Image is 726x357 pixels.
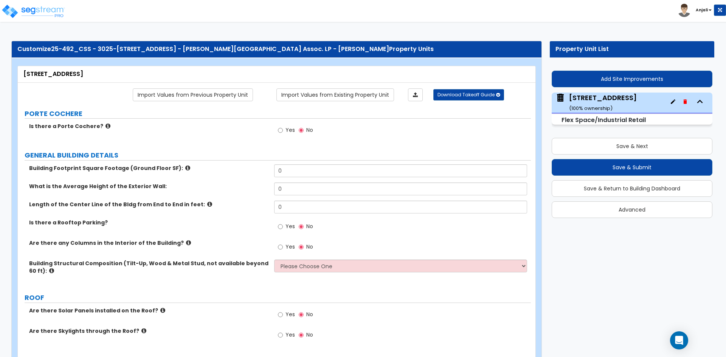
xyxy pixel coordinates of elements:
span: Yes [285,331,295,338]
input: No [299,223,304,231]
img: avatar.png [678,4,691,17]
span: Yes [285,311,295,318]
b: Anjali [696,7,708,13]
small: ( 100 % ownership) [569,105,613,112]
span: No [306,331,313,338]
input: No [299,331,304,339]
span: Yes [285,223,295,230]
button: Save & Submit [552,159,712,176]
a: Import the dynamic attribute values from previous properties. [133,88,253,101]
span: 3025-3095 Independence Drive Livermore, CA [555,93,637,112]
span: Yes [285,243,295,250]
span: No [306,243,313,250]
label: Building Structural Composition (Tilt-Up, Wood & Metal Stud, not available beyond 60 ft): [29,260,268,275]
i: click for more info! [49,268,54,274]
a: Import the dynamic attributes value through Excel sheet [408,88,423,101]
label: Are there Solar Panels installed on the Roof? [29,307,268,314]
button: Save & Return to Building Dashboard [552,180,712,197]
input: Yes [278,331,283,339]
span: No [306,126,313,134]
input: Yes [278,223,283,231]
input: Yes [278,243,283,251]
input: No [299,311,304,319]
button: Add Site Improvements [552,71,712,87]
label: Is there a Porte Cochere? [29,122,268,130]
label: PORTE COCHERE [25,109,531,119]
div: [STREET_ADDRESS] [23,70,530,79]
label: What is the Average Height of the Exterior Wall: [29,182,268,190]
label: Are there any Columns in the Interior of the Building? [29,239,268,247]
button: Save & Next [552,138,712,155]
i: click for more info! [160,308,165,313]
input: No [299,126,304,134]
input: Yes [278,311,283,319]
button: Download Takeoff Guide [433,89,504,100]
div: [STREET_ADDRESS] [569,93,637,112]
div: Open Intercom Messenger [670,331,688,349]
small: Flex Space/Industrial Retail [562,116,646,124]
label: Building Footprint Square Footage (Ground Floor SF): [29,164,268,172]
img: logo_pro_r.png [1,4,65,19]
label: GENERAL BUILDING DETAILS [25,150,531,160]
i: click for more info! [105,123,110,129]
input: Yes [278,126,283,134]
i: click for more info! [186,240,191,246]
button: Advanced [552,201,712,218]
div: Customize Property Units [17,45,536,54]
span: No [306,311,313,318]
span: 25-492_CSS - 3025-[STREET_ADDRESS] - [PERSON_NAME][GEOGRAPHIC_DATA] Assoc. LP - [PERSON_NAME] [51,45,389,53]
label: Length of the Center Line of the Bldg from End to End in feet: [29,201,268,208]
label: ROOF [25,293,531,303]
span: No [306,223,313,230]
div: Property Unit List [555,45,709,54]
a: Import the dynamic attribute values from existing properties. [276,88,394,101]
i: click for more info! [141,328,146,334]
img: building.svg [555,93,565,103]
input: No [299,243,304,251]
label: Are there Skylights through the Roof? [29,327,268,335]
i: click for more info! [207,201,212,207]
label: Is there a Rooftop Parking? [29,219,268,226]
span: Yes [285,126,295,134]
span: Download Takeoff Guide [437,91,495,98]
i: click for more info! [185,165,190,171]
